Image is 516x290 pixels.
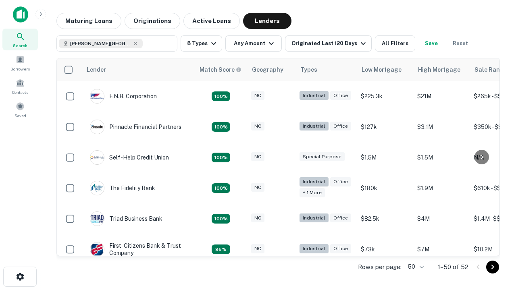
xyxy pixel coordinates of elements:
[90,242,104,256] img: picture
[13,6,28,23] img: capitalize-icon.png
[486,261,499,273] button: Go to next page
[195,58,247,81] th: Capitalize uses an advanced AI algorithm to match your search with the best lender. The match sco...
[251,122,264,131] div: NC
[447,35,473,52] button: Reset
[300,213,329,223] div: Industrial
[375,35,415,52] button: All Filters
[418,65,460,75] div: High Mortgage
[212,153,230,162] div: Matching Properties: 11, hasApolloMatch: undefined
[357,112,413,142] td: $127k
[200,65,241,74] div: Capitalize uses an advanced AI algorithm to match your search with the best lender. The match sco...
[300,188,325,197] div: + 1 more
[300,152,345,162] div: Special Purpose
[90,242,187,257] div: First-citizens Bank & Trust Company
[418,35,444,52] button: Save your search to get updates of matches that match your search criteria.
[330,122,351,131] div: Office
[2,99,38,120] a: Saved
[291,39,368,48] div: Originated Last 120 Days
[90,150,169,165] div: Self-help Credit Union
[2,52,38,74] a: Borrowers
[225,35,282,52] button: Any Amount
[243,13,291,29] button: Lenders
[90,89,157,104] div: F.n.b. Corporation
[413,173,470,203] td: $1.9M
[13,42,27,49] span: Search
[476,226,516,264] iframe: Chat Widget
[200,65,240,74] h6: Match Score
[183,13,240,29] button: Active Loans
[413,234,470,265] td: $7M
[212,244,230,254] div: Matching Properties: 7, hasApolloMatch: undefined
[87,65,106,75] div: Lender
[330,177,351,186] div: Office
[251,152,264,162] div: NC
[90,211,162,226] div: Triad Business Bank
[438,262,468,272] p: 1–50 of 52
[2,29,38,50] a: Search
[295,58,357,81] th: Types
[413,81,470,112] td: $21M
[10,66,30,72] span: Borrowers
[251,213,264,223] div: NC
[12,89,28,95] span: Contacts
[413,203,470,234] td: $4M
[358,262,402,272] p: Rows per page:
[90,89,104,103] img: picture
[212,214,230,224] div: Matching Properties: 8, hasApolloMatch: undefined
[300,91,329,100] div: Industrial
[300,177,329,186] div: Industrial
[2,75,38,97] a: Contacts
[357,58,413,81] th: Low Mortgage
[212,91,230,101] div: Matching Properties: 9, hasApolloMatch: undefined
[56,13,121,29] button: Maturing Loans
[357,173,413,203] td: $180k
[212,122,230,132] div: Matching Properties: 13, hasApolloMatch: undefined
[300,65,317,75] div: Types
[285,35,372,52] button: Originated Last 120 Days
[90,181,104,195] img: picture
[90,212,104,226] img: picture
[300,122,329,131] div: Industrial
[357,203,413,234] td: $82.5k
[362,65,402,75] div: Low Mortgage
[357,142,413,173] td: $1.5M
[181,35,222,52] button: 8 Types
[125,13,180,29] button: Originations
[212,183,230,193] div: Matching Properties: 13, hasApolloMatch: undefined
[357,234,413,265] td: $73k
[252,65,283,75] div: Geography
[413,58,470,81] th: High Mortgage
[251,244,264,253] div: NC
[82,58,195,81] th: Lender
[90,181,155,195] div: The Fidelity Bank
[330,213,351,223] div: Office
[70,40,131,47] span: [PERSON_NAME][GEOGRAPHIC_DATA], [GEOGRAPHIC_DATA]
[413,142,470,173] td: $1.5M
[90,151,104,164] img: picture
[247,58,295,81] th: Geography
[251,91,264,100] div: NC
[300,244,329,253] div: Industrial
[357,81,413,112] td: $225.3k
[90,120,181,134] div: Pinnacle Financial Partners
[15,112,26,119] span: Saved
[413,112,470,142] td: $3.1M
[330,91,351,100] div: Office
[330,244,351,253] div: Office
[405,261,425,273] div: 50
[90,120,104,134] img: picture
[251,183,264,192] div: NC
